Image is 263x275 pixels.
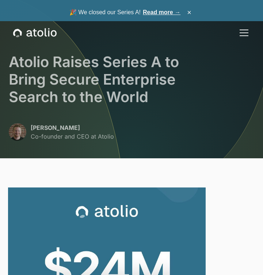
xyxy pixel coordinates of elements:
a: Read more → [143,9,180,15]
p: [PERSON_NAME] [31,123,114,132]
span: 🎉 We closed our Series A! [69,8,180,17]
p: Co-founder and CEO at Atolio [31,132,114,141]
div: menu [235,24,250,42]
h1: Atolio Raises Series A to Bring Secure Enterprise Search to the World [9,53,254,106]
button: × [185,8,194,16]
a: home [13,28,57,38]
